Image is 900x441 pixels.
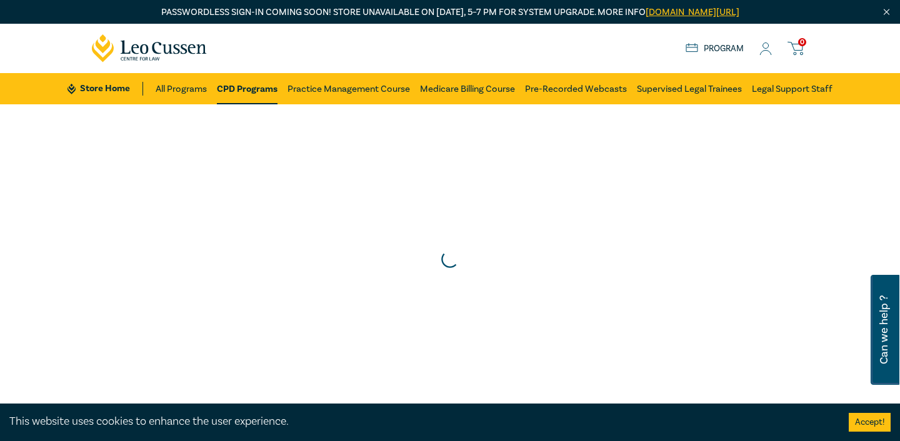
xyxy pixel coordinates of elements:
[637,73,742,104] a: Supervised Legal Trainees
[686,42,744,56] a: Program
[67,82,143,96] a: Store Home
[849,413,891,432] button: Accept cookies
[646,6,739,18] a: [DOMAIN_NAME][URL]
[752,73,832,104] a: Legal Support Staff
[878,282,890,377] span: Can we help ?
[881,7,892,17] img: Close
[156,73,207,104] a: All Programs
[217,73,277,104] a: CPD Programs
[525,73,627,104] a: Pre-Recorded Webcasts
[92,6,808,19] p: Passwordless sign-in coming soon! Store unavailable on [DATE], 5–7 PM for system upgrade. More info
[798,38,806,46] span: 0
[287,73,410,104] a: Practice Management Course
[9,414,830,430] div: This website uses cookies to enhance the user experience.
[420,73,515,104] a: Medicare Billing Course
